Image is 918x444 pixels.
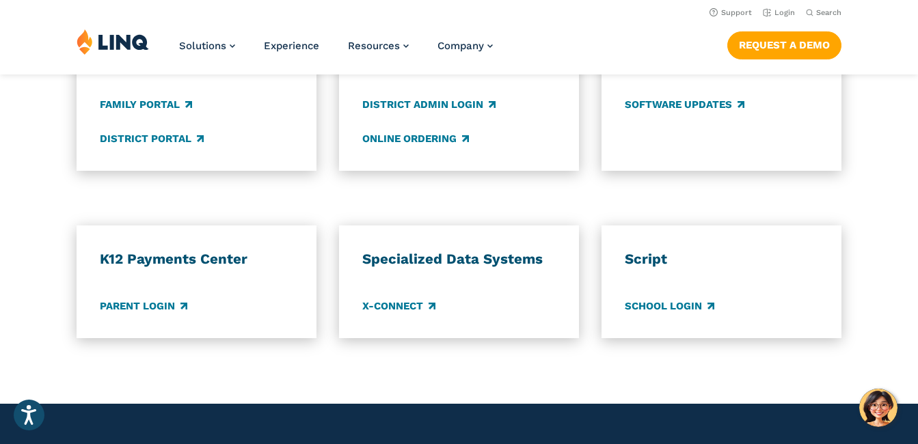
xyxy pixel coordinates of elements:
a: Login [763,8,795,17]
a: Support [710,8,752,17]
span: Solutions [179,40,226,52]
h3: Specialized Data Systems [362,250,556,268]
a: Company [437,40,493,52]
span: Company [437,40,484,52]
nav: Button Navigation [727,29,841,59]
a: Software Updates [625,98,744,113]
a: Resources [348,40,409,52]
a: Solutions [179,40,235,52]
a: School Login [625,299,714,314]
span: Resources [348,40,400,52]
button: Hello, have a question? Let’s chat. [859,389,897,427]
a: Experience [264,40,319,52]
h3: Script [625,250,818,268]
img: LINQ | K‑12 Software [77,29,149,55]
a: District Admin Login [362,98,496,113]
a: Family Portal [100,98,192,113]
button: Open Search Bar [806,8,841,18]
a: Request a Demo [727,31,841,59]
a: Parent Login [100,299,187,314]
a: District Portal [100,131,204,146]
a: Online Ordering [362,131,469,146]
span: Search [816,8,841,17]
a: X-Connect [362,299,435,314]
h3: K12 Payments Center [100,250,293,268]
nav: Primary Navigation [179,29,493,74]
